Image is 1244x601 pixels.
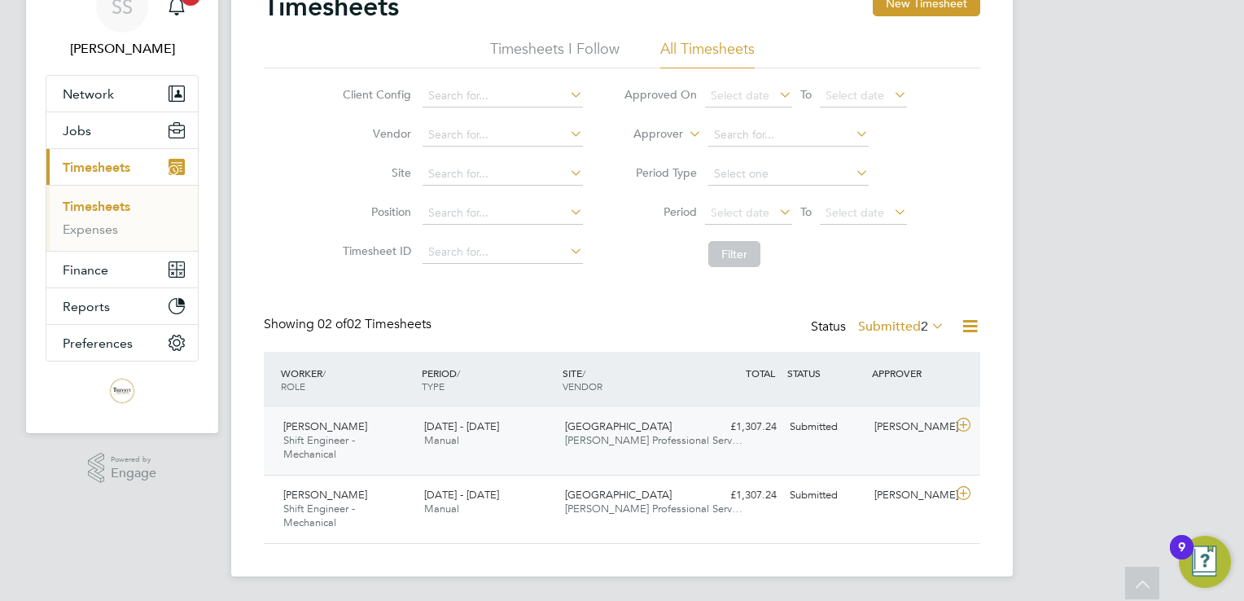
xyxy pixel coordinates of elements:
[63,299,110,314] span: Reports
[46,325,198,361] button: Preferences
[795,201,817,222] span: To
[783,358,868,388] div: STATUS
[424,433,459,447] span: Manual
[624,165,697,180] label: Period Type
[1178,547,1185,568] div: 9
[281,379,305,393] span: ROLE
[109,378,135,404] img: trevettgroup-logo-retina.png
[46,252,198,287] button: Finance
[283,488,367,502] span: [PERSON_NAME]
[63,222,118,237] a: Expenses
[423,124,583,147] input: Search for...
[63,86,114,102] span: Network
[423,163,583,186] input: Search for...
[46,39,199,59] span: Steve Shine
[565,502,742,515] span: [PERSON_NAME] Professional Serv…
[699,414,783,441] div: £1,307.24
[565,488,672,502] span: [GEOGRAPHIC_DATA]
[63,336,133,351] span: Preferences
[264,316,435,333] div: Showing
[563,379,602,393] span: VENDOR
[46,112,198,148] button: Jobs
[318,316,347,332] span: 02 of
[565,433,742,447] span: [PERSON_NAME] Professional Serv…
[63,123,91,138] span: Jobs
[424,488,499,502] span: [DATE] - [DATE]
[111,467,156,480] span: Engage
[490,39,620,68] li: Timesheets I Follow
[338,204,411,219] label: Position
[283,433,355,461] span: Shift Engineer - Mechanical
[318,316,431,332] span: 02 Timesheets
[826,205,884,220] span: Select date
[338,243,411,258] label: Timesheet ID
[811,316,948,339] div: Status
[423,202,583,225] input: Search for...
[708,124,869,147] input: Search for...
[699,482,783,509] div: £1,307.24
[711,88,769,103] span: Select date
[423,241,583,264] input: Search for...
[46,76,198,112] button: Network
[783,414,868,441] div: Submitted
[660,39,755,68] li: All Timesheets
[424,419,499,433] span: [DATE] - [DATE]
[338,126,411,141] label: Vendor
[610,126,683,143] label: Approver
[783,482,868,509] div: Submitted
[46,149,198,185] button: Timesheets
[46,288,198,324] button: Reports
[283,502,355,529] span: Shift Engineer - Mechanical
[868,358,953,388] div: APPROVER
[457,366,460,379] span: /
[868,414,953,441] div: [PERSON_NAME]
[63,199,130,214] a: Timesheets
[111,453,156,467] span: Powered by
[46,185,198,251] div: Timesheets
[63,160,130,175] span: Timesheets
[558,358,699,401] div: SITE
[624,204,697,219] label: Period
[708,163,869,186] input: Select one
[1179,536,1231,588] button: Open Resource Center, 9 new notifications
[338,165,411,180] label: Site
[46,378,199,404] a: Go to home page
[624,87,697,102] label: Approved On
[565,419,672,433] span: [GEOGRAPHIC_DATA]
[424,502,459,515] span: Manual
[88,453,157,484] a: Powered byEngage
[921,318,928,335] span: 2
[795,84,817,105] span: To
[63,262,108,278] span: Finance
[283,419,367,433] span: [PERSON_NAME]
[422,379,445,393] span: TYPE
[858,318,944,335] label: Submitted
[277,358,418,401] div: WORKER
[322,366,326,379] span: /
[708,241,760,267] button: Filter
[826,88,884,103] span: Select date
[338,87,411,102] label: Client Config
[868,482,953,509] div: [PERSON_NAME]
[711,205,769,220] span: Select date
[418,358,558,401] div: PERIOD
[582,366,585,379] span: /
[746,366,775,379] span: TOTAL
[423,85,583,107] input: Search for...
